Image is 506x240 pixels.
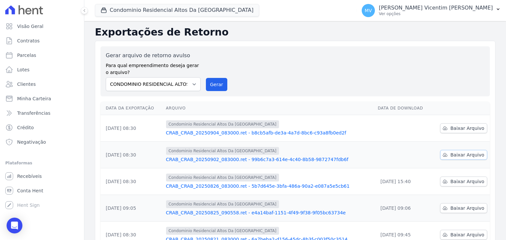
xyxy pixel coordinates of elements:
a: Minha Carteira [3,92,81,105]
td: [DATE] 15:40 [375,168,432,195]
a: Baixar Arquivo [440,150,487,160]
span: Minha Carteira [17,95,51,102]
span: Condominio Residencial Altos Da [GEOGRAPHIC_DATA] [166,120,279,128]
a: Lotes [3,63,81,76]
span: Visão Geral [17,23,43,30]
a: CRAB_CRAB_20250902_083000.ret - 99b6c7a3-614e-4c40-8b58-9872747fdb6f [166,156,373,163]
a: CRAB_CRAB_20250825_090558.ret - e4a14baf-1151-4f49-9f38-9f05bc63734e [166,209,373,216]
a: Contratos [3,34,81,47]
span: MV [365,8,372,13]
span: Transferências [17,110,50,116]
span: Recebíveis [17,173,42,180]
a: Parcelas [3,49,81,62]
span: Conta Hent [17,187,43,194]
a: Visão Geral [3,20,81,33]
a: CRAB_CRAB_20250904_083000.ret - b8cb5afb-de3a-4a7d-8bc6-c93a8fb0ed2f [166,130,373,136]
span: Clientes [17,81,36,87]
h2: Exportações de Retorno [95,26,495,38]
th: Data da Exportação [100,102,163,115]
div: Open Intercom Messenger [7,218,22,233]
button: Condominio Residencial Altos Da [GEOGRAPHIC_DATA] [95,4,259,16]
a: Transferências [3,107,81,120]
span: Baixar Arquivo [450,125,484,132]
td: [DATE] 08:30 [100,168,163,195]
div: Plataformas [5,159,79,167]
span: Baixar Arquivo [450,205,484,211]
span: Lotes [17,66,30,73]
a: Baixar Arquivo [440,123,487,133]
a: Clientes [3,78,81,91]
th: Arquivo [163,102,375,115]
a: Baixar Arquivo [440,230,487,240]
td: [DATE] 09:05 [100,195,163,222]
label: Gerar arquivo de retorno avulso [106,52,201,60]
button: Gerar [206,78,228,91]
a: Baixar Arquivo [440,177,487,186]
span: Condominio Residencial Altos Da [GEOGRAPHIC_DATA] [166,227,279,235]
span: Condominio Residencial Altos Da [GEOGRAPHIC_DATA] [166,147,279,155]
td: [DATE] 09:06 [375,195,432,222]
a: Crédito [3,121,81,134]
span: Contratos [17,37,40,44]
p: Ver opções [379,11,493,16]
button: MV [PERSON_NAME] Vicentim [PERSON_NAME] Ver opções [356,1,506,20]
p: [PERSON_NAME] Vicentim [PERSON_NAME] [379,5,493,11]
a: Baixar Arquivo [440,203,487,213]
span: Parcelas [17,52,36,59]
span: Condominio Residencial Altos Da [GEOGRAPHIC_DATA] [166,174,279,181]
span: Crédito [17,124,34,131]
span: Baixar Arquivo [450,152,484,158]
span: Baixar Arquivo [450,231,484,238]
td: [DATE] 08:30 [100,115,163,142]
td: [DATE] 08:30 [100,142,163,168]
span: Condominio Residencial Altos Da [GEOGRAPHIC_DATA] [166,200,279,208]
a: CRAB_CRAB_20250826_083000.ret - 5b7d645e-3bfa-486a-90a2-e087a5e5cb61 [166,183,373,189]
span: Baixar Arquivo [450,178,484,185]
a: Negativação [3,135,81,149]
a: Recebíveis [3,170,81,183]
th: Data de Download [375,102,432,115]
a: Conta Hent [3,184,81,197]
span: Negativação [17,139,46,145]
label: Para qual empreendimento deseja gerar o arquivo? [106,60,201,76]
